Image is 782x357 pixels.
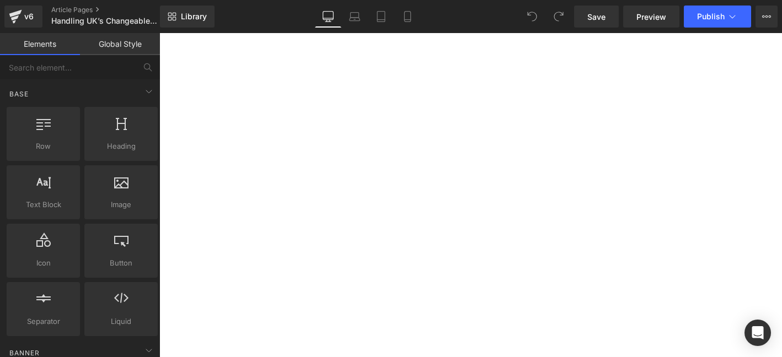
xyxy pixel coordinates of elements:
[8,89,30,99] span: Base
[4,6,42,28] a: v6
[88,140,154,152] span: Heading
[548,6,570,28] button: Redo
[51,17,157,25] span: Handling UK’s Changeable Weather: Durability Tests of Solar 4G Surveillance Cameras
[521,6,543,28] button: Undo
[368,6,394,28] a: Tablet
[623,6,679,28] a: Preview
[341,6,368,28] a: Laptop
[587,11,606,23] span: Save
[10,316,77,327] span: Separator
[88,316,154,327] span: Liquid
[744,320,771,346] div: Open Intercom Messenger
[160,6,215,28] a: New Library
[181,12,207,21] span: Library
[80,33,160,55] a: Global Style
[10,140,77,152] span: Row
[684,6,751,28] button: Publish
[394,6,421,28] a: Mobile
[51,6,178,14] a: Article Pages
[315,6,341,28] a: Desktop
[756,6,778,28] button: More
[10,199,77,210] span: Text Block
[697,12,725,21] span: Publish
[88,257,154,269] span: Button
[636,11,666,23] span: Preview
[10,257,77,269] span: Icon
[22,9,36,24] div: v6
[88,199,154,210] span: Image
